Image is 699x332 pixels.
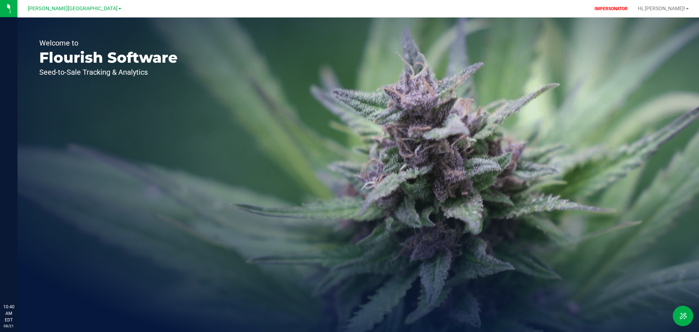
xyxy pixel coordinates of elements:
[638,5,685,11] span: Hi, [PERSON_NAME]!
[3,323,14,329] p: 08/21
[39,39,178,47] p: Welcome to
[673,306,693,326] button: Toggle Menu
[39,50,178,65] p: Flourish Software
[3,304,14,323] p: 10:40 AM EDT
[39,69,178,76] p: Seed-to-Sale Tracking & Analytics
[28,5,118,12] span: [PERSON_NAME][GEOGRAPHIC_DATA]
[592,5,631,12] p: IMPERSONATOR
